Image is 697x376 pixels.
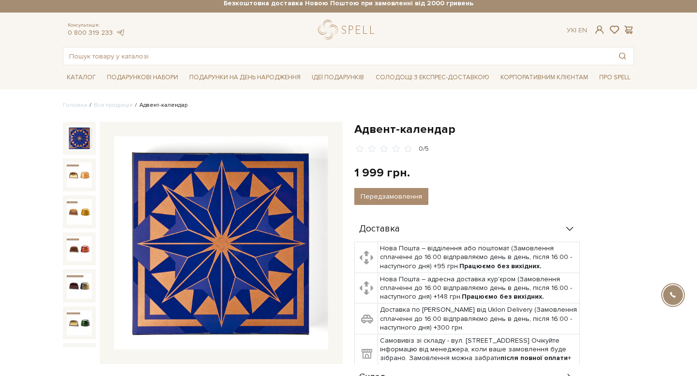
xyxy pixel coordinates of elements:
button: Передзамовлення [354,188,428,205]
td: Нова Пошта – відділення або поштомат (Замовлення сплаченні до 16:00 відправляємо день в день, піс... [378,242,580,273]
a: Подарункові набори [103,70,182,85]
a: Головна [63,101,87,109]
td: Доставка по [PERSON_NAME] від Uklon Delivery (Замовлення сплаченні до 16:00 відправляємо день в д... [378,304,580,334]
div: Ук [567,26,587,35]
img: Адвент-календар [67,126,92,151]
a: En [578,26,587,34]
span: | [575,26,576,34]
a: logo [318,20,379,40]
a: Ідеї подарунків [308,70,368,85]
b: після повної оплати [500,354,568,362]
img: Адвент-календар [67,162,92,188]
div: 1 999 грн. [354,165,410,180]
img: Адвент-календар [67,236,92,261]
span: Консультація: [68,22,125,29]
img: Адвент-календар [67,347,92,372]
img: Адвент-календар [114,136,328,350]
a: Корпоративним клієнтам [497,70,592,85]
h1: Адвент-календар [354,122,634,137]
a: Про Spell [595,70,634,85]
td: Самовивіз зі складу - вул. [STREET_ADDRESS] Очікуйте інформацію від менеджера, коли ваше замовлен... [378,334,580,374]
li: Адвент-календар [133,101,187,110]
a: telegram [115,29,125,37]
a: Солодощі з експрес-доставкою [372,69,493,86]
a: 0 800 319 233 [68,29,113,37]
button: Пошук товару у каталозі [611,47,634,65]
span: Доставка [359,225,400,233]
td: Нова Пошта – адресна доставка кур'єром (Замовлення сплаченні до 16:00 відправляємо день в день, п... [378,273,580,304]
a: Вся продукція [94,101,133,109]
img: Адвент-календар [67,310,92,335]
img: Адвент-календар [67,273,92,298]
b: Працюємо без вихідних. [459,262,542,270]
b: Працюємо без вихідних. [462,292,544,301]
a: Каталог [63,70,100,85]
a: Подарунки на День народження [185,70,304,85]
input: Пошук товару у каталозі [63,47,611,65]
img: Адвент-календар [67,199,92,224]
div: 0/5 [419,145,429,154]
